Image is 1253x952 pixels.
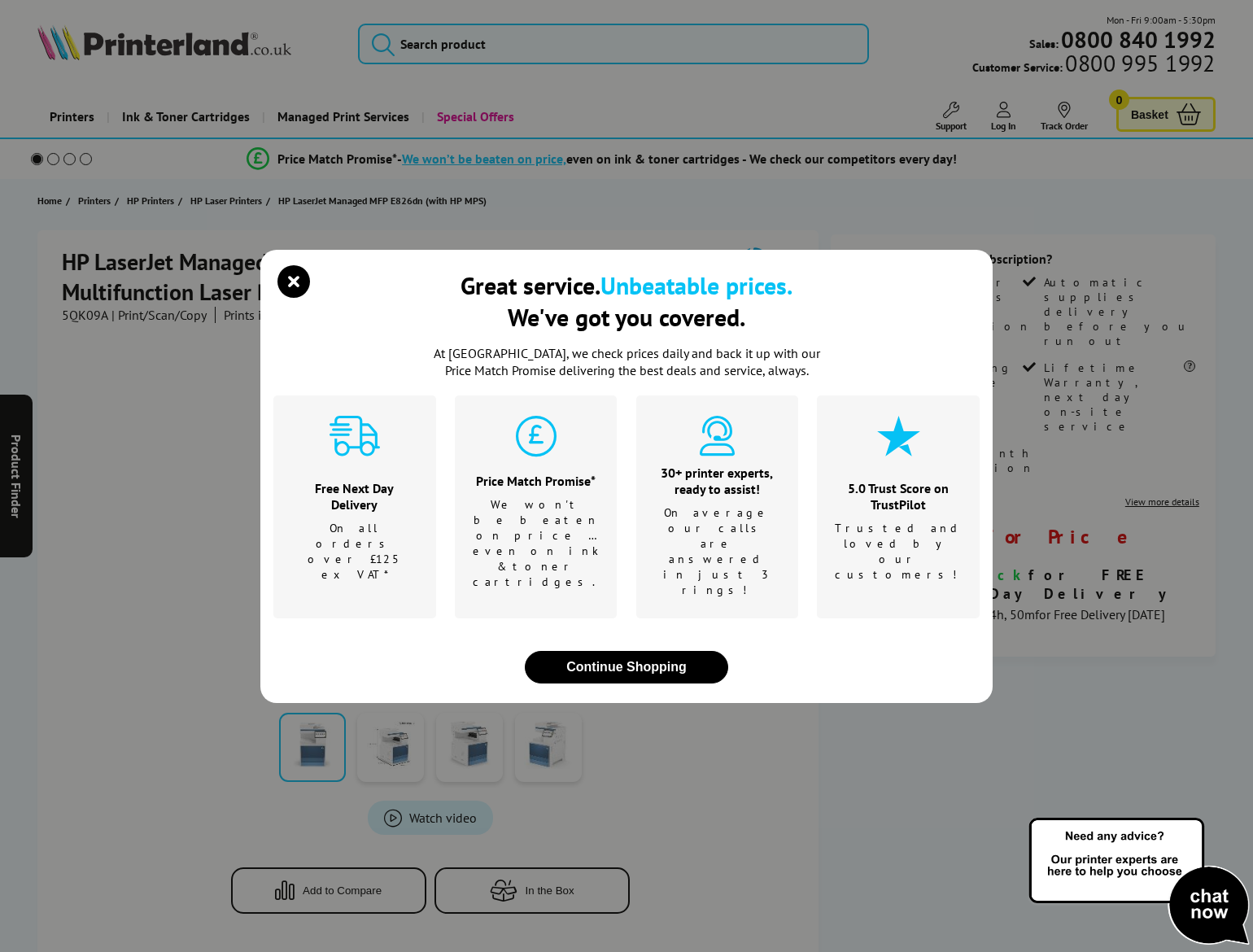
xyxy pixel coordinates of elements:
button: close modal [282,269,306,294]
p: At [GEOGRAPHIC_DATA], we check prices daily and back it up with our Price Match Promise deliverin... [423,345,830,379]
div: Great service. We've got you covered. [461,269,792,333]
p: On all orders over £125 ex VAT* [294,521,416,583]
div: Price Match Promise* [473,473,600,489]
p: On average our calls are answered in just 3 rings! [657,505,779,598]
div: 5.0 Trust Score on TrustPilot [835,480,963,513]
b: Unbeatable prices. [600,269,792,301]
p: We won't be beaten on price …even on ink & toner cartridges. [473,497,600,590]
p: Trusted and loved by our customers! [835,521,963,583]
button: close modal [525,651,728,683]
div: Free Next Day Delivery [294,480,416,513]
div: 30+ printer experts, ready to assist! [657,465,779,497]
img: Open Live Chat window [1025,815,1253,949]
